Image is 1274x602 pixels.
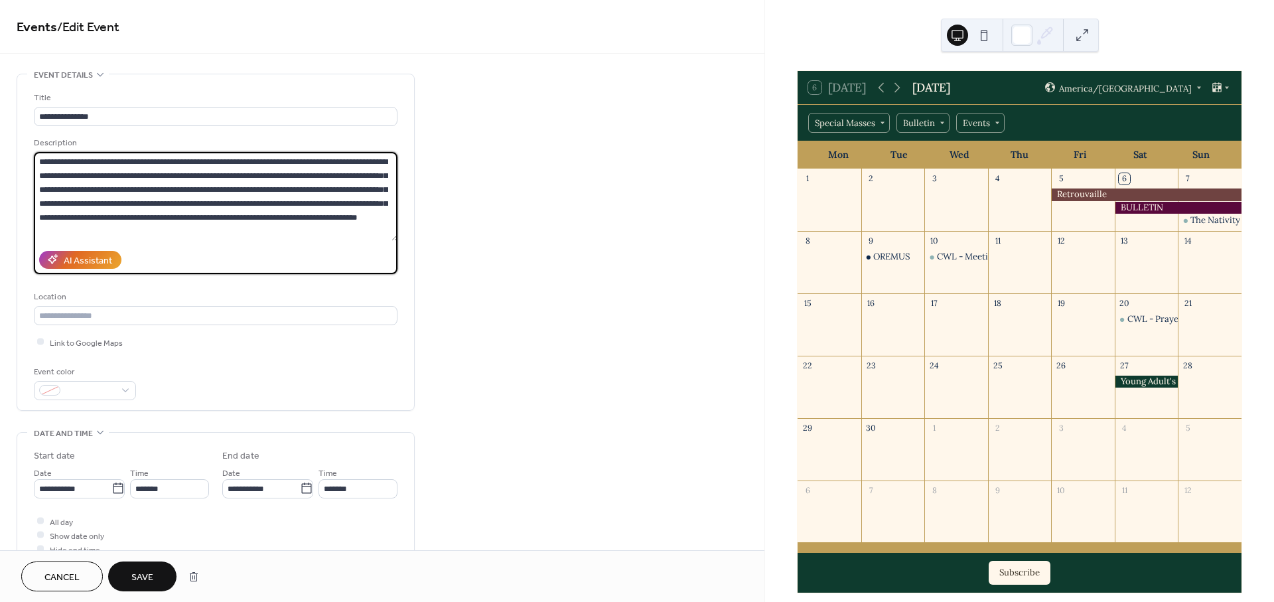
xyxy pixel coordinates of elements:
[1056,485,1067,496] div: 10
[1119,422,1130,433] div: 4
[1056,360,1067,371] div: 26
[130,466,149,480] span: Time
[1178,214,1241,226] div: The Nativity of the Blessed Virgin Mary
[937,251,998,263] div: CWL - Meeting
[222,449,259,463] div: End date
[929,485,940,496] div: 8
[57,15,119,40] span: / Edit Event
[992,297,1003,309] div: 18
[50,529,104,543] span: Show date only
[1182,485,1194,496] div: 12
[1127,313,1229,325] div: CWL - Prayers & Squares
[50,515,73,529] span: All day
[802,173,814,185] div: 1
[802,236,814,247] div: 8
[1115,376,1178,388] div: Young Adult's Hike
[802,360,814,371] div: 22
[1050,141,1110,169] div: Fri
[1119,485,1130,496] div: 11
[865,360,877,371] div: 23
[992,173,1003,185] div: 4
[992,485,1003,496] div: 9
[865,422,877,433] div: 30
[1182,422,1194,433] div: 5
[989,561,1050,585] button: Subscribe
[861,251,925,263] div: OREMUS
[34,466,52,480] span: Date
[865,485,877,496] div: 7
[131,571,153,585] span: Save
[1051,188,1241,200] div: Retrouvaille
[929,422,940,433] div: 1
[929,173,940,185] div: 3
[34,136,395,150] div: Description
[1182,173,1194,185] div: 7
[318,466,337,480] span: Time
[34,290,395,304] div: Location
[50,543,100,557] span: Hide end time
[992,236,1003,247] div: 11
[802,485,814,496] div: 6
[1119,297,1130,309] div: 20
[1182,360,1194,371] div: 28
[929,297,940,309] div: 17
[34,68,93,82] span: Event details
[44,571,80,585] span: Cancel
[912,79,950,96] div: [DATE]
[34,91,395,105] div: Title
[1056,236,1067,247] div: 12
[34,365,133,379] div: Event color
[39,251,121,269] button: AI Assistant
[929,360,940,371] div: 24
[1182,236,1194,247] div: 14
[1119,173,1130,185] div: 6
[865,297,877,309] div: 16
[108,562,177,591] button: Save
[808,141,869,169] div: Mon
[34,449,75,463] div: Start date
[1182,297,1194,309] div: 21
[865,173,877,185] div: 2
[1170,141,1231,169] div: Sun
[1115,202,1241,214] div: BULLETIN
[1056,297,1067,309] div: 19
[802,422,814,433] div: 29
[802,297,814,309] div: 15
[1056,422,1067,433] div: 3
[50,336,123,350] span: Link to Google Maps
[21,562,103,591] button: Cancel
[34,427,93,441] span: Date and time
[1115,313,1178,325] div: CWL - Prayers & Squares
[869,141,929,169] div: Tue
[1059,84,1192,92] span: America/[GEOGRAPHIC_DATA]
[1110,141,1170,169] div: Sat
[865,236,877,247] div: 9
[222,466,240,480] span: Date
[929,236,940,247] div: 10
[992,422,1003,433] div: 2
[924,251,988,263] div: CWL - Meeting
[929,141,989,169] div: Wed
[1119,360,1130,371] div: 27
[989,141,1050,169] div: Thu
[992,360,1003,371] div: 25
[1056,173,1067,185] div: 5
[1119,236,1130,247] div: 13
[64,254,112,267] div: AI Assistant
[17,15,57,40] a: Events
[873,251,910,263] div: OREMUS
